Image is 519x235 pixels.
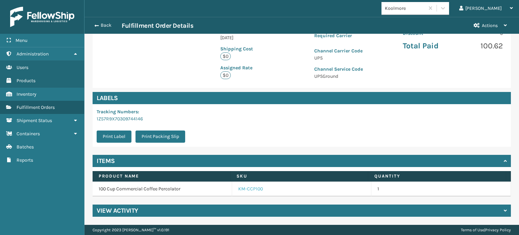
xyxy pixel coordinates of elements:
p: Total Paid [403,41,449,51]
p: [DATE] [220,34,298,41]
span: Users [17,65,28,70]
p: Shipping Cost [220,45,298,52]
h4: Labels [93,92,511,104]
span: Containers [17,131,40,137]
h4: View Activity [97,207,138,215]
span: Fulfillment Orders [17,104,55,110]
p: $0 [220,52,231,60]
p: Assigned Rate [220,64,298,71]
p: Required Carrier [314,32,386,39]
p: 100.62 [457,41,503,51]
button: Print Label [97,131,131,143]
a: 1Z57R9X70309744146 [97,116,143,122]
span: Menu [16,38,27,43]
td: 100 Cup Commercial Coffee Percolator [93,182,232,196]
div: | [461,225,511,235]
button: Print Packing Slip [135,131,185,143]
span: Administration [17,51,49,57]
span: Products [17,78,35,84]
span: Reports [17,157,33,163]
p: Copyright 2023 [PERSON_NAME]™ v 1.0.191 [93,225,169,235]
span: Batches [17,144,34,150]
label: SKU [237,173,362,179]
p: UPS [314,54,386,62]
p: Channel Service Code [314,66,386,73]
h4: Items [97,157,115,165]
a: KM-CCP100 [238,186,263,192]
button: Back [91,22,122,28]
h3: Fulfillment Order Details [122,22,193,30]
span: Actions [482,23,498,28]
div: Koolmore [385,5,425,12]
button: Actions [468,17,513,34]
a: Privacy Policy [485,228,511,232]
span: Tracking Numbers : [97,109,139,115]
p: UPSGround [314,73,386,80]
span: Inventory [17,91,36,97]
span: Shipment Status [17,118,52,123]
td: 1 [371,182,511,196]
label: Product Name [99,173,224,179]
a: Terms of Use [461,228,484,232]
label: Quantity [374,173,500,179]
p: Channel Carrier Code [314,47,386,54]
p: $0 [220,71,231,79]
img: logo [10,7,74,27]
